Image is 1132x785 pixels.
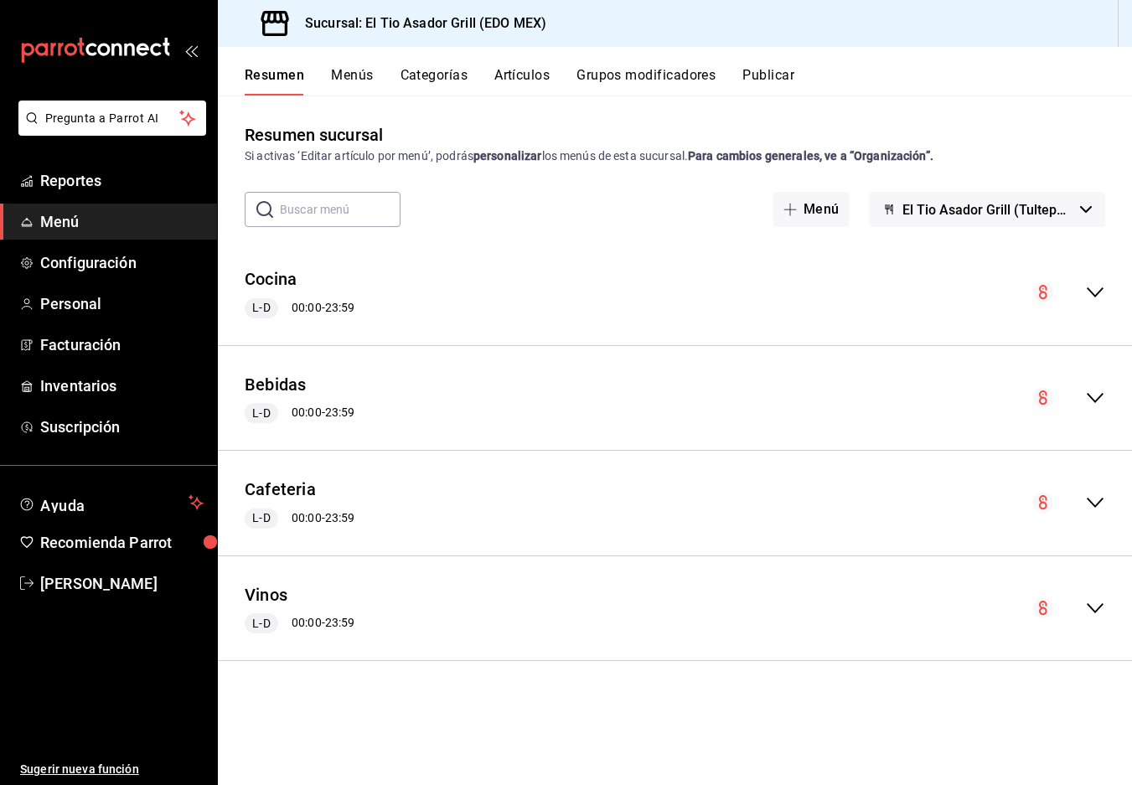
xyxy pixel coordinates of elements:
[40,374,204,397] span: Inventarios
[245,298,354,318] div: 00:00 - 23:59
[18,101,206,136] button: Pregunta a Parrot AI
[576,67,716,96] button: Grupos modificadores
[245,67,1132,96] div: navigation tabs
[245,509,354,529] div: 00:00 - 23:59
[688,149,933,163] strong: Para cambios generales, ve a “Organización”.
[246,299,277,317] span: L-D
[773,192,850,227] button: Menú
[245,583,287,607] button: Vinos
[245,67,304,96] button: Resumen
[245,267,297,292] button: Cocina
[292,13,546,34] h3: Sucursal: El Tio Asador Grill (EDO MEX)
[40,251,204,274] span: Configuración
[40,493,182,513] span: Ayuda
[245,478,316,502] button: Cafeteria
[869,192,1105,227] button: El Tio Asador Grill (Tultepec)
[184,44,198,57] button: open_drawer_menu
[245,373,307,397] button: Bebidas
[473,149,542,163] strong: personalizar
[45,110,180,127] span: Pregunta a Parrot AI
[245,403,354,423] div: 00:00 - 23:59
[218,359,1132,437] div: collapse-menu-row
[494,67,550,96] button: Artículos
[245,122,383,147] div: Resumen sucursal
[40,416,204,438] span: Suscripción
[245,613,354,633] div: 00:00 - 23:59
[401,67,468,96] button: Categorías
[742,67,794,96] button: Publicar
[40,169,204,192] span: Reportes
[12,121,206,139] a: Pregunta a Parrot AI
[245,147,1105,165] div: Si activas ‘Editar artículo por menú’, podrás los menús de esta sucursal.
[218,464,1132,542] div: collapse-menu-row
[218,254,1132,332] div: collapse-menu-row
[40,572,204,595] span: [PERSON_NAME]
[40,333,204,356] span: Facturación
[20,761,204,778] span: Sugerir nueva función
[40,531,204,554] span: Recomienda Parrot
[331,67,373,96] button: Menús
[246,509,277,527] span: L-D
[246,615,277,633] span: L-D
[246,405,277,422] span: L-D
[902,202,1073,218] span: El Tio Asador Grill (Tultepec)
[40,292,204,315] span: Personal
[40,210,204,233] span: Menú
[218,570,1132,648] div: collapse-menu-row
[280,193,401,226] input: Buscar menú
